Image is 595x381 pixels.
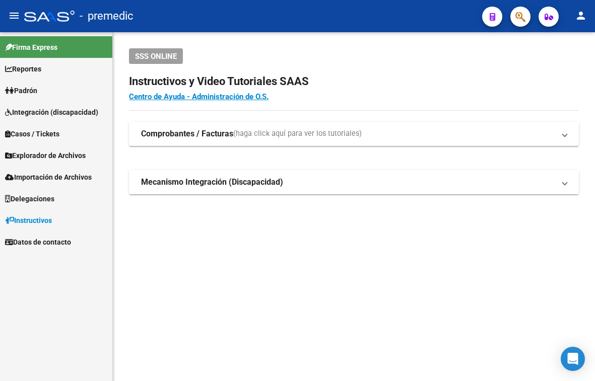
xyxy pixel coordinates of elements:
span: (haga click aquí para ver los tutoriales) [233,128,362,139]
button: SSS ONLINE [129,48,183,64]
a: Centro de Ayuda - Administración de O.S. [129,92,269,101]
span: Padrón [5,85,37,96]
span: Casos / Tickets [5,128,59,139]
mat-expansion-panel-header: Comprobantes / Facturas(haga click aquí para ver los tutoriales) [129,122,579,146]
span: Datos de contacto [5,237,71,248]
span: Reportes [5,63,41,74]
span: Instructivos [5,215,52,226]
mat-icon: menu [8,10,20,22]
span: Importación de Archivos [5,172,92,183]
span: Integración (discapacidad) [5,107,98,118]
span: - premedic [80,5,134,27]
span: Firma Express [5,42,57,53]
strong: Mecanismo Integración (Discapacidad) [141,177,283,188]
mat-icon: person [575,10,587,22]
span: Delegaciones [5,193,54,204]
strong: Comprobantes / Facturas [141,128,233,139]
span: SSS ONLINE [135,52,177,61]
div: Open Intercom Messenger [561,347,585,371]
h2: Instructivos y Video Tutoriales SAAS [129,72,579,91]
mat-expansion-panel-header: Mecanismo Integración (Discapacidad) [129,170,579,194]
span: Explorador de Archivos [5,150,86,161]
